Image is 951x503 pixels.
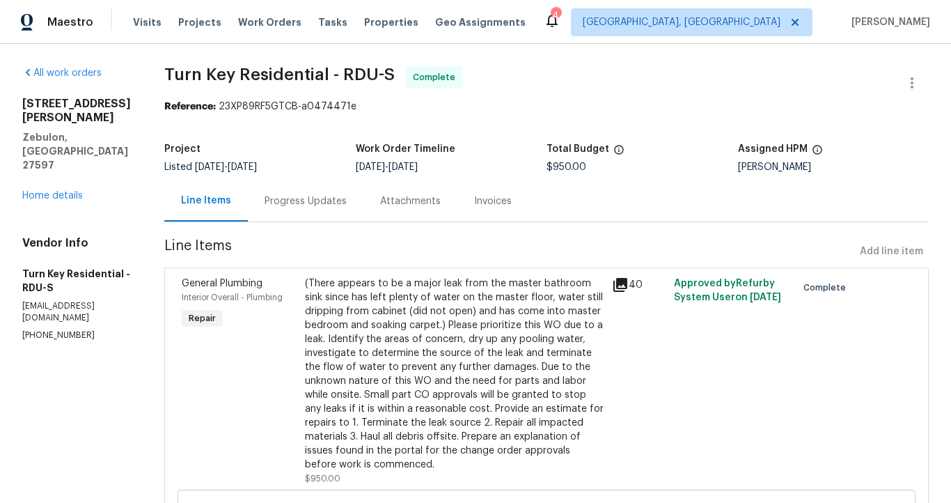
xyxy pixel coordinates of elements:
[265,194,347,208] div: Progress Updates
[803,281,851,295] span: Complete
[435,15,526,29] span: Geo Assignments
[364,15,418,29] span: Properties
[474,194,512,208] div: Invoices
[356,162,418,172] span: -
[22,97,131,125] h2: [STREET_ADDRESS][PERSON_NAME]
[356,144,455,154] h5: Work Order Timeline
[182,293,283,302] span: Interior Overall - Plumbing
[305,277,604,472] div: (There appears to be a major leak from the master bathroom sink since has left plenty of water on...
[380,194,441,208] div: Attachments
[551,8,560,22] div: 4
[164,66,395,83] span: Turn Key Residential - RDU-S
[228,162,257,172] span: [DATE]
[22,267,131,295] h5: Turn Key Residential - RDU-S
[164,162,257,172] span: Listed
[195,162,224,172] span: [DATE]
[388,162,418,172] span: [DATE]
[738,162,929,172] div: [PERSON_NAME]
[547,144,609,154] h5: Total Budget
[846,15,930,29] span: [PERSON_NAME]
[22,130,131,172] h5: Zebulon, [GEOGRAPHIC_DATA] 27597
[183,311,221,325] span: Repair
[547,162,586,172] span: $950.00
[181,194,231,208] div: Line Items
[22,68,102,78] a: All work orders
[164,100,929,114] div: 23XP89RF5GTCB-a0474471e
[178,15,221,29] span: Projects
[133,15,162,29] span: Visits
[164,239,854,265] span: Line Items
[22,236,131,250] h4: Vendor Info
[47,15,93,29] span: Maestro
[750,293,781,302] span: [DATE]
[612,277,665,293] div: 40
[613,144,624,162] span: The total cost of line items that have been proposed by Opendoor. This sum includes line items th...
[195,162,257,172] span: -
[238,15,301,29] span: Work Orders
[22,191,83,201] a: Home details
[413,70,461,84] span: Complete
[674,279,781,302] span: Approved by Refurby System User on
[182,279,262,288] span: General Plumbing
[305,474,340,483] span: $950.00
[318,17,347,27] span: Tasks
[164,102,216,111] b: Reference:
[356,162,385,172] span: [DATE]
[738,144,808,154] h5: Assigned HPM
[164,144,201,154] h5: Project
[583,15,780,29] span: [GEOGRAPHIC_DATA], [GEOGRAPHIC_DATA]
[22,330,131,341] p: [PHONE_NUMBER]
[22,300,131,324] p: [EMAIL_ADDRESS][DOMAIN_NAME]
[812,144,823,162] span: The hpm assigned to this work order.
